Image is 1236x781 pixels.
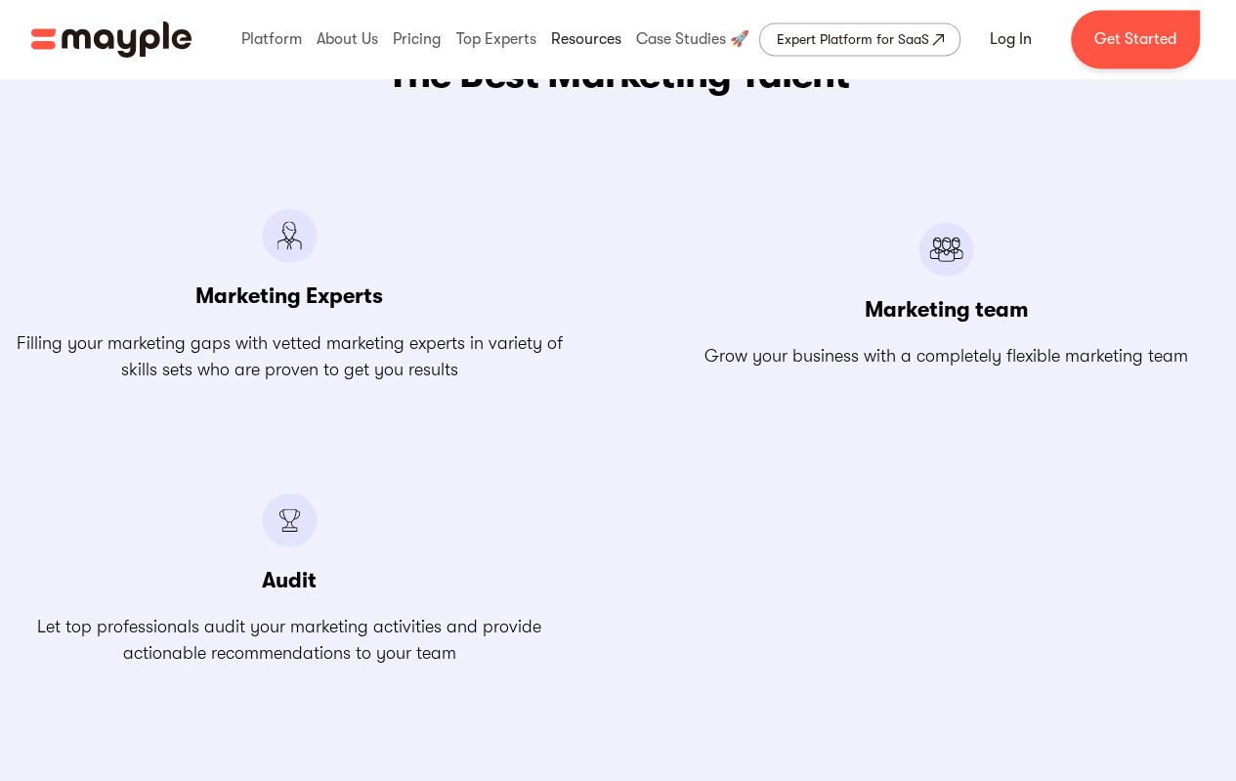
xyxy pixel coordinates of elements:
h3: Audit [262,567,317,595]
img: Mayple logo [31,21,192,58]
h3: Marketing Experts [195,282,383,311]
p: Let top professionals audit your marketing activities and provide actionable recommendations to y... [16,614,564,667]
a: Get Started [1071,10,1200,68]
p: Grow your business with a completely flexible marketing team [704,343,1188,369]
a: Expert Platform for SaaS [759,22,960,56]
p: Filling your marketing gaps with vetted marketing experts in variety of skills sets who are prove... [16,330,564,383]
div: Expert Platform for SaaS [776,27,928,51]
h3: Marketing team [865,296,1029,325]
a: Log In [966,16,1055,63]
